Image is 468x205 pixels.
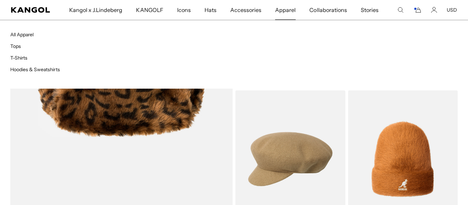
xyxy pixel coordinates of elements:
[11,7,50,13] a: Kangol
[413,7,421,13] button: Cart
[10,55,27,61] a: T-Shirts
[397,7,404,13] summary: Search here
[10,66,60,73] a: Hoodies & Sweatshirts
[10,31,34,38] a: All Apparel
[431,7,437,13] a: Account
[447,7,457,13] button: USD
[10,43,21,49] a: Tops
